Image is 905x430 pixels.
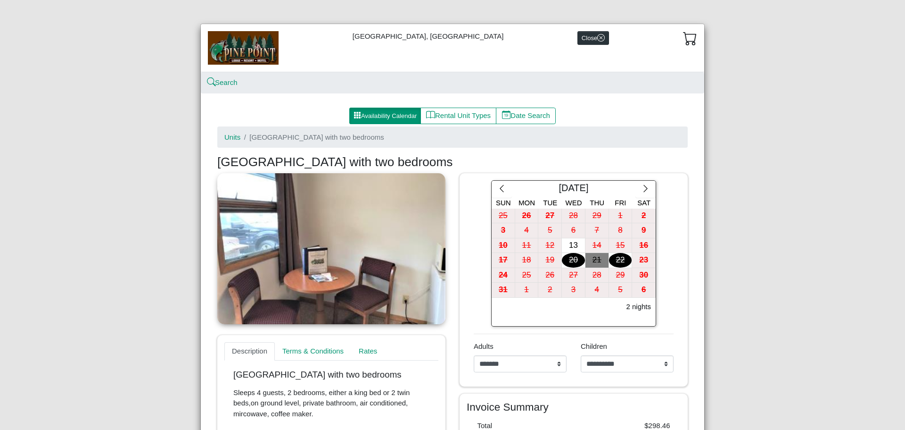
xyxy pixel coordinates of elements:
[224,342,275,361] a: Description
[354,111,361,119] svg: grid3x3 gap fill
[233,388,429,420] p: Sleeps 4 guests, 2 bedrooms, either a king bed or 2 twin beds,on ground level, private bathroom, ...
[562,223,585,238] div: 6
[515,223,538,238] div: 4
[515,238,538,253] div: 11
[597,34,605,42] svg: x circle
[562,253,585,268] button: 20
[577,31,609,45] button: Closex circle
[632,268,656,283] button: 30
[562,283,585,298] button: 3
[543,199,557,207] span: Tue
[515,268,539,283] button: 25
[609,253,633,268] button: 22
[609,238,632,253] div: 15
[562,238,585,253] div: 13
[632,223,656,238] button: 9
[233,370,429,380] p: [GEOGRAPHIC_DATA] with two bedrooms
[538,283,561,297] div: 2
[562,209,585,224] button: 28
[609,223,633,238] button: 8
[492,209,515,224] button: 25
[632,238,655,253] div: 16
[590,199,604,207] span: Thu
[515,238,539,253] button: 11
[562,268,585,283] button: 27
[492,253,515,268] div: 17
[515,268,538,283] div: 25
[635,181,656,198] button: chevron right
[632,238,656,253] button: 16
[585,223,609,238] button: 7
[349,108,421,125] button: grid3x3 gap fillAvailability Calendar
[217,155,688,170] h3: [GEOGRAPHIC_DATA] with two bedrooms
[637,199,650,207] span: Sat
[224,133,240,141] a: Units
[538,223,562,238] button: 5
[467,401,681,413] h4: Invoice Summary
[585,283,609,297] div: 4
[609,283,633,298] button: 5
[609,223,632,238] div: 8
[249,133,384,141] span: [GEOGRAPHIC_DATA] with two bedrooms
[632,223,655,238] div: 9
[632,268,655,283] div: 30
[585,253,609,268] button: 21
[609,209,632,223] div: 1
[632,209,655,223] div: 2
[492,223,515,238] button: 3
[609,238,633,253] button: 15
[515,283,539,298] button: 1
[426,110,435,119] svg: book
[201,24,704,72] div: [GEOGRAPHIC_DATA], [GEOGRAPHIC_DATA]
[585,238,609,253] div: 14
[515,209,538,223] div: 26
[492,181,512,198] button: chevron left
[538,268,561,283] div: 26
[626,303,651,311] h6: 2 nights
[585,253,609,268] div: 21
[518,199,535,207] span: Mon
[585,268,609,283] button: 28
[538,268,562,283] button: 26
[538,238,562,253] button: 12
[492,283,515,298] button: 31
[497,184,506,193] svg: chevron left
[538,253,561,268] div: 19
[474,342,494,350] span: Adults
[562,268,585,283] div: 27
[208,79,215,86] svg: search
[683,31,697,45] svg: cart
[496,199,511,207] span: Sun
[632,253,655,268] div: 23
[632,209,656,224] button: 2
[538,283,562,298] button: 2
[538,209,562,224] button: 27
[562,223,585,238] button: 6
[585,283,609,298] button: 4
[632,283,656,298] button: 6
[275,342,351,361] a: Terms & Conditions
[502,110,511,119] svg: calendar date
[208,78,238,86] a: searchSearch
[632,253,656,268] button: 23
[609,283,632,297] div: 5
[609,268,633,283] button: 29
[609,209,633,224] button: 1
[566,199,582,207] span: Wed
[562,238,585,253] button: 13
[585,268,609,283] div: 28
[585,209,609,224] button: 29
[420,108,496,125] button: bookRental Unit Types
[208,31,279,64] img: b144ff98-a7e1-49bd-98da-e9ae77355310.jpg
[515,223,539,238] button: 4
[515,253,539,268] button: 18
[515,209,539,224] button: 26
[581,342,607,350] span: Children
